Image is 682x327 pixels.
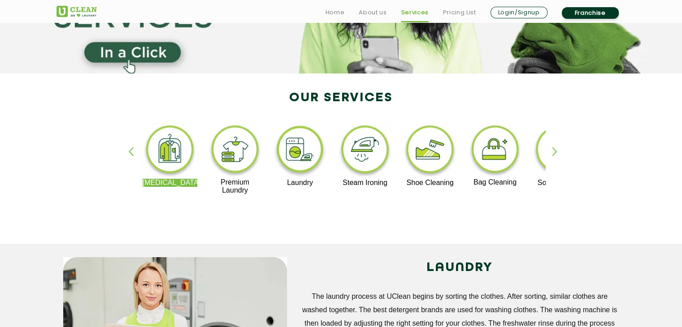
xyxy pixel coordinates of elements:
p: Sofa Cleaning [532,179,587,187]
img: sofa_cleaning_11zon.webp [532,123,587,179]
a: About us [359,7,387,18]
a: Services [401,7,428,18]
p: Shoe Cleaning [403,179,458,187]
img: UClean Laundry and Dry Cleaning [56,6,97,17]
img: shoe_cleaning_11zon.webp [403,123,458,179]
img: dry_cleaning_11zon.webp [143,123,198,179]
img: bag_cleaning_11zon.webp [468,123,523,178]
img: premium_laundry_cleaning_11zon.webp [208,123,263,178]
a: Pricing List [443,7,476,18]
p: [MEDICAL_DATA] [143,179,198,187]
a: Home [326,7,345,18]
p: Laundry [273,179,328,187]
a: Franchise [562,7,619,19]
p: Steam Ironing [338,179,393,187]
p: Bag Cleaning [468,178,523,186]
img: laundry_cleaning_11zon.webp [273,123,328,179]
h2: LAUNDRY [300,257,619,279]
img: steam_ironing_11zon.webp [338,123,393,179]
a: Login/Signup [491,7,547,18]
p: Premium Laundry [208,178,263,194]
